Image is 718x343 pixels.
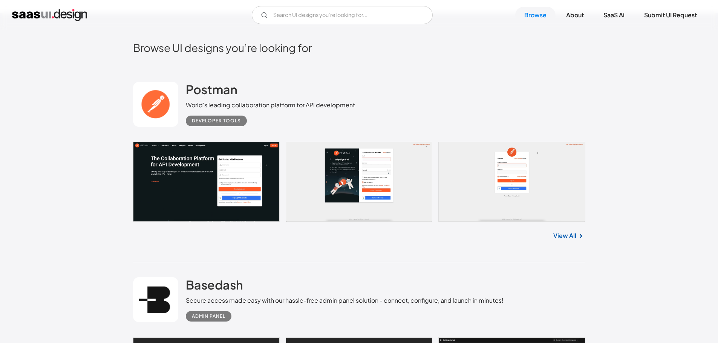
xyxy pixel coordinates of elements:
a: About [557,7,593,23]
div: Developer tools [192,116,241,125]
div: Secure access made easy with our hassle-free admin panel solution - connect, configure, and launc... [186,296,504,305]
a: Basedash [186,277,243,296]
div: World's leading collaboration platform for API development [186,101,355,110]
a: View All [553,231,576,240]
a: Submit UI Request [635,7,706,23]
input: Search UI designs you're looking for... [252,6,433,24]
h2: Postman [186,82,237,97]
a: SaaS Ai [594,7,634,23]
h2: Basedash [186,277,243,292]
h2: Browse UI designs you’re looking for [133,41,585,54]
a: Browse [515,7,556,23]
a: Postman [186,82,237,101]
a: home [12,9,87,21]
form: Email Form [252,6,433,24]
div: Admin Panel [192,312,225,321]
